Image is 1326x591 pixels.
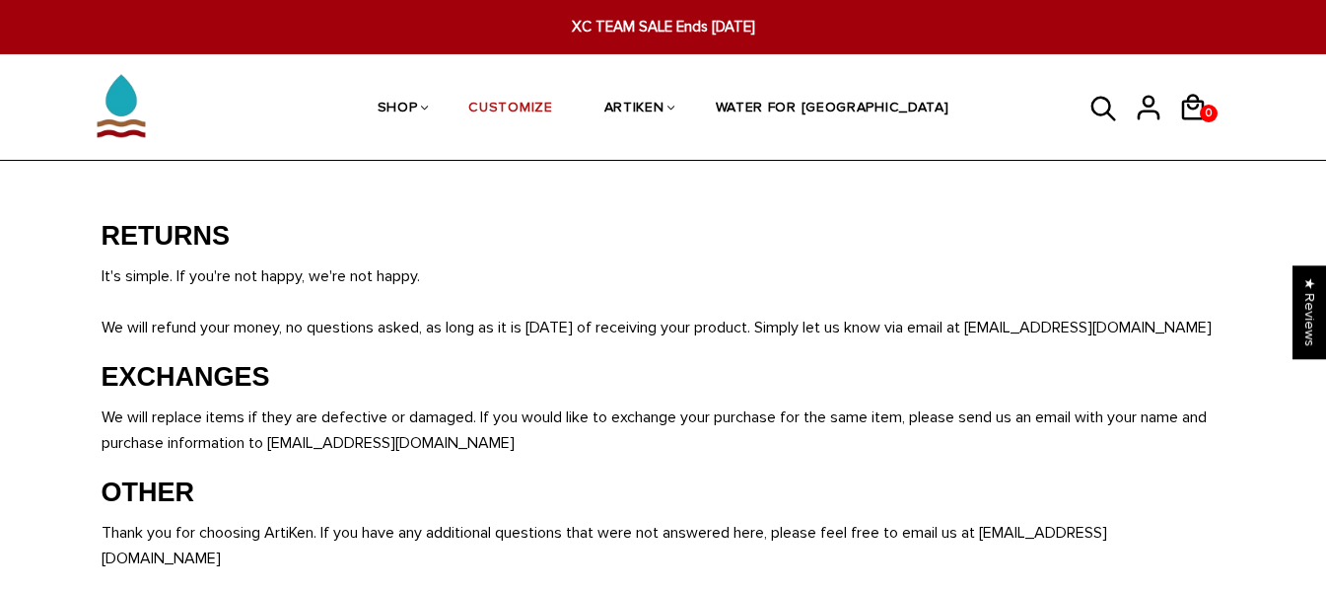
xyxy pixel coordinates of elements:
[102,477,1225,510] h2: OTHER
[604,57,664,162] a: ARTIKEN
[102,361,1225,395] h2: EXCHANGES
[1178,128,1222,131] a: 0
[1292,265,1326,359] div: Click to open Judge.me floating reviews tab
[1201,100,1217,127] span: 0
[102,263,1225,340] p: It's simple. If you're not happy, we're not happy. We will refund your money, no questions asked,...
[378,57,418,162] a: SHOP
[102,520,1225,571] p: Thank you for choosing ArtiKen. If you have any additional questions that were not answered here,...
[468,57,552,162] a: CUSTOMIZE
[102,407,1207,453] span: We will replace items if they are defective or damaged. If you would like to exchange your purcha...
[102,220,1225,254] h2: RETURNS
[716,57,949,162] a: WATER FOR [GEOGRAPHIC_DATA]
[410,16,917,38] span: XC TEAM SALE Ends [DATE]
